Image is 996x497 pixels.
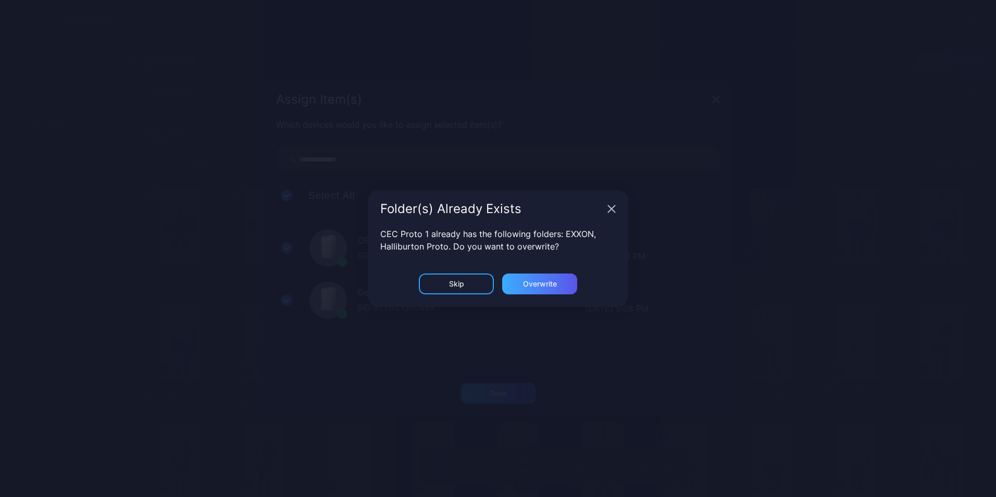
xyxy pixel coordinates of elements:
[523,280,557,288] div: Overwrite
[419,274,494,294] button: Skip
[502,274,577,294] button: Overwrite
[449,280,464,288] div: Skip
[380,203,603,215] div: Folder(s) Already Exists
[380,228,616,253] p: CEC Proto 1 already has the following folders: EXXON, Halliburton Proto. Do you want to overwrite?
